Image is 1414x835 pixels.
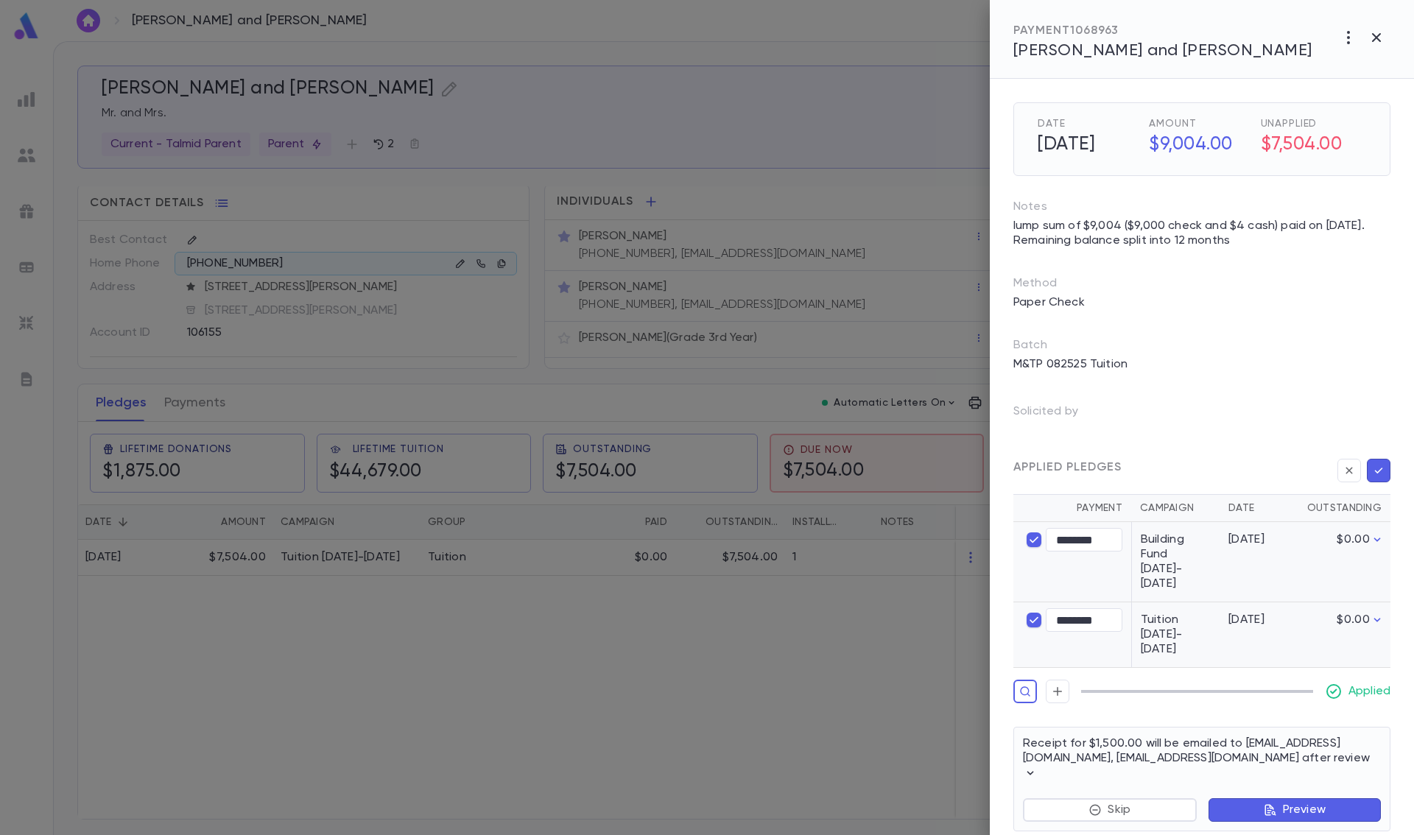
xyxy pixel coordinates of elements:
td: $0.00 [1293,522,1390,602]
p: Notes [1013,200,1390,214]
th: Date [1220,495,1293,522]
h5: $9,004.00 [1140,130,1254,161]
p: M&TP 082525 Tuition [1005,353,1136,376]
td: $0.00 [1293,602,1390,668]
p: Applied [1348,684,1390,699]
p: Paper Check [1005,291,1094,314]
p: Preview [1283,803,1326,817]
p: Batch [1013,338,1390,353]
span: Unapplied [1261,118,1366,130]
span: Applied Pledges [1013,460,1122,475]
button: Preview [1209,798,1381,822]
th: Outstanding [1293,495,1390,522]
span: Date [1038,118,1143,130]
button: Skip [1023,798,1197,822]
div: [DATE] [1228,532,1284,547]
span: [PERSON_NAME] and [PERSON_NAME] [1013,43,1312,59]
p: Method [1013,276,1087,291]
td: Tuition [DATE]-[DATE] [1131,602,1220,668]
span: Amount [1149,118,1254,130]
div: PAYMENT 1068963 [1013,24,1312,38]
p: Skip [1108,803,1130,817]
th: Campaign [1131,495,1220,522]
p: Solicited by [1013,400,1102,429]
th: Payment [1013,495,1131,522]
div: lump sum of $9,004 ($9,000 check and $4 cash) paid on [DATE]. Remaining balance split into 12 months [1005,214,1390,253]
p: Receipt for $1,500.00 will be emailed to [EMAIL_ADDRESS][DOMAIN_NAME], [EMAIL_ADDRESS][DOMAIN_NAM... [1023,736,1381,781]
h5: $7,504.00 [1261,130,1366,161]
div: [DATE] [1228,613,1284,627]
td: Building Fund [DATE]-[DATE] [1131,522,1220,602]
h5: [DATE] [1029,130,1143,161]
